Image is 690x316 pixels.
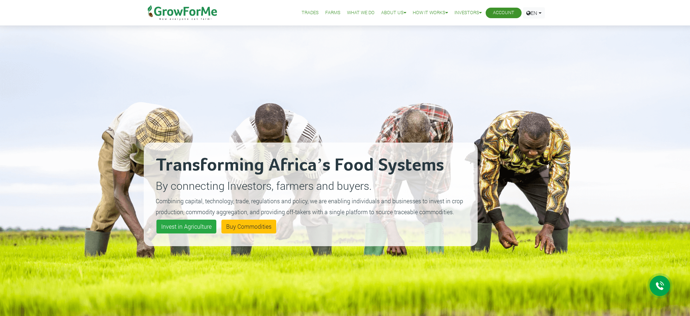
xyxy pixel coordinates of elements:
a: How it Works [413,9,448,17]
a: EN [523,7,545,19]
a: Farms [325,9,340,17]
h2: Transforming Africa’s Food Systems [156,155,466,176]
a: Account [493,9,514,17]
p: By connecting Investors, farmers and buyers. [156,177,466,194]
a: Trades [302,9,319,17]
a: Invest in Agriculture [156,220,216,233]
a: Buy Commodities [221,220,276,233]
a: Investors [454,9,482,17]
a: About Us [381,9,406,17]
a: What We Do [347,9,375,17]
small: Combining capital, technology, trade, regulations and policy, we are enabling individuals and bus... [156,197,463,216]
